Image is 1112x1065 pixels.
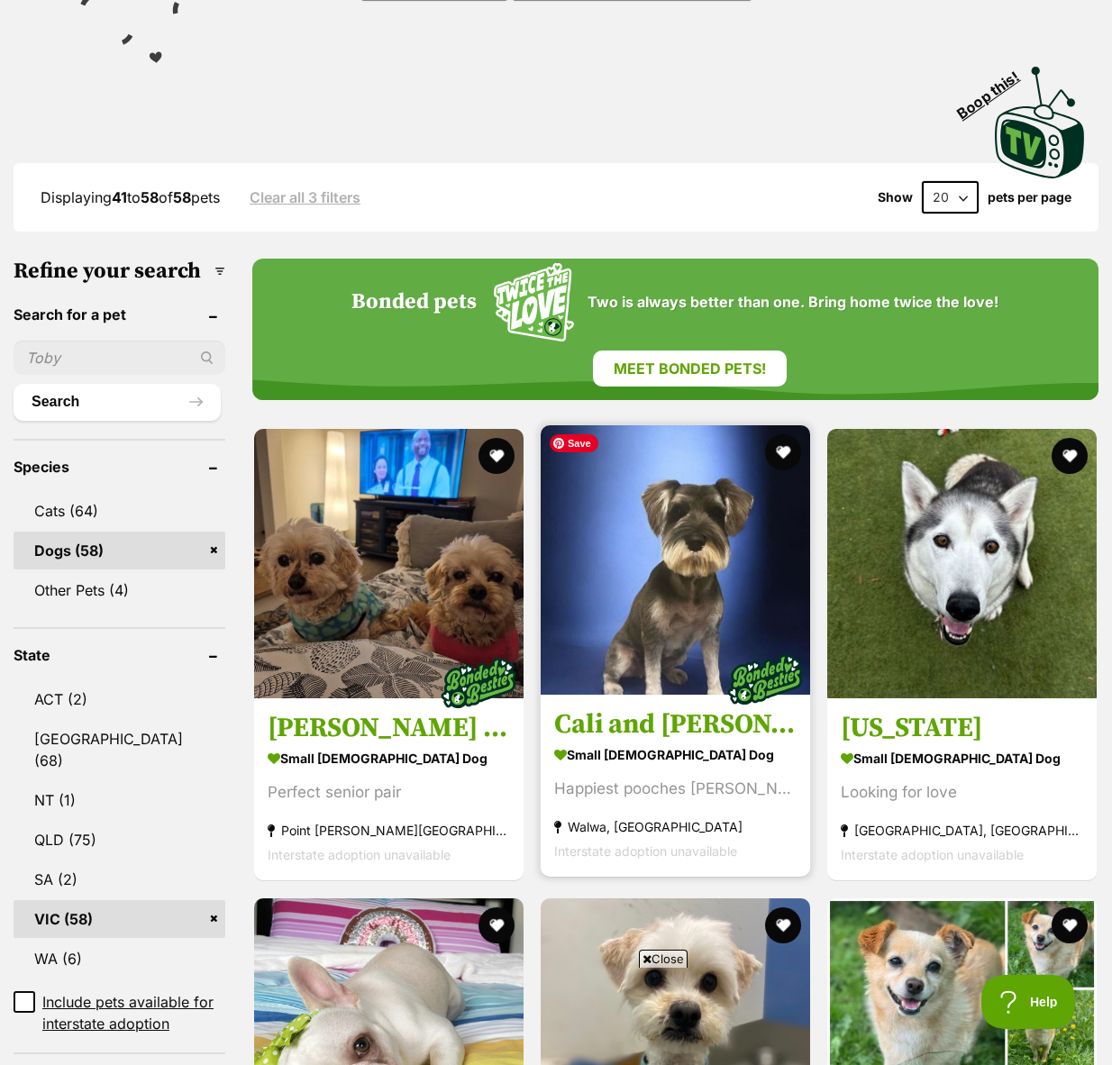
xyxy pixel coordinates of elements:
[112,188,127,206] strong: 41
[14,384,221,420] button: Search
[995,67,1085,178] img: PetRescue TV logo
[494,263,574,341] img: Squiggle
[841,712,1083,746] h3: [US_STATE]
[541,425,810,695] img: Cali and Theo - Schnauzer Dog
[588,294,998,311] span: Two is always better than one. Bring home twice the love!
[878,190,913,205] span: Show
[841,819,1083,843] strong: [GEOGRAPHIC_DATA], [GEOGRAPHIC_DATA]
[1052,907,1088,943] button: favourite
[827,698,1097,881] a: [US_STATE] small [DEMOGRAPHIC_DATA] Dog Looking for love [GEOGRAPHIC_DATA], [GEOGRAPHIC_DATA] Int...
[841,781,1083,806] div: Looking for love
[479,438,515,474] button: favourite
[41,188,220,206] span: Displaying to of pets
[14,821,225,859] a: QLD (75)
[14,459,225,475] header: Species
[593,350,787,387] a: Meet bonded pets!
[14,647,225,663] header: State
[250,189,360,205] a: Clear all 3 filters
[14,991,225,1034] a: Include pets available for interstate adoption
[254,698,524,881] a: [PERSON_NAME] and [PERSON_NAME] small [DEMOGRAPHIC_DATA] Dog Perfect senior pair Point [PERSON_NA...
[554,844,737,860] span: Interstate adoption unavailable
[14,781,225,819] a: NT (1)
[720,635,810,725] img: bonded besties
[14,571,225,609] a: Other Pets (4)
[433,639,524,729] img: bonded besties
[554,815,797,840] strong: Walwa, [GEOGRAPHIC_DATA]
[14,720,225,779] a: [GEOGRAPHIC_DATA] (68)
[268,819,510,843] strong: Point [PERSON_NAME][GEOGRAPHIC_DATA]
[1052,438,1088,474] button: favourite
[554,778,797,802] div: Happiest pooches [PERSON_NAME]
[841,746,1083,772] strong: small [DEMOGRAPHIC_DATA] Dog
[765,434,801,470] button: favourite
[954,57,1037,122] span: Boop this!
[268,848,451,863] span: Interstate adoption unavailable
[14,306,225,323] header: Search for a pet
[988,190,1071,205] label: pets per page
[14,532,225,569] a: Dogs (58)
[14,492,225,530] a: Cats (64)
[550,434,598,452] span: Save
[14,940,225,978] a: WA (6)
[14,341,225,375] input: Toby
[981,975,1076,1029] iframe: Help Scout Beacon - Open
[14,900,225,938] a: VIC (58)
[228,975,884,1056] iframe: Advertisement
[14,259,225,284] h3: Refine your search
[639,950,688,968] span: Close
[554,742,797,769] strong: small [DEMOGRAPHIC_DATA] Dog
[541,695,810,878] a: Cali and [PERSON_NAME] small [DEMOGRAPHIC_DATA] Dog Happiest pooches [PERSON_NAME] Walwa, [GEOGRA...
[254,429,524,698] img: Charlie and Lola - Cavalier King Charles Spaniel x Poodle (Toy) Dog
[268,712,510,746] h3: [PERSON_NAME] and [PERSON_NAME]
[479,907,515,943] button: favourite
[765,907,801,943] button: favourite
[268,746,510,772] strong: small [DEMOGRAPHIC_DATA] Dog
[14,860,225,898] a: SA (2)
[351,290,477,315] h4: Bonded pets
[841,848,1024,863] span: Interstate adoption unavailable
[995,50,1085,182] a: Boop this!
[827,429,1097,698] img: Alaska - Siberian Husky Dog
[554,708,797,742] h3: Cali and [PERSON_NAME]
[268,781,510,806] div: Perfect senior pair
[173,188,191,206] strong: 58
[42,991,225,1034] span: Include pets available for interstate adoption
[141,188,159,206] strong: 58
[14,680,225,718] a: ACT (2)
